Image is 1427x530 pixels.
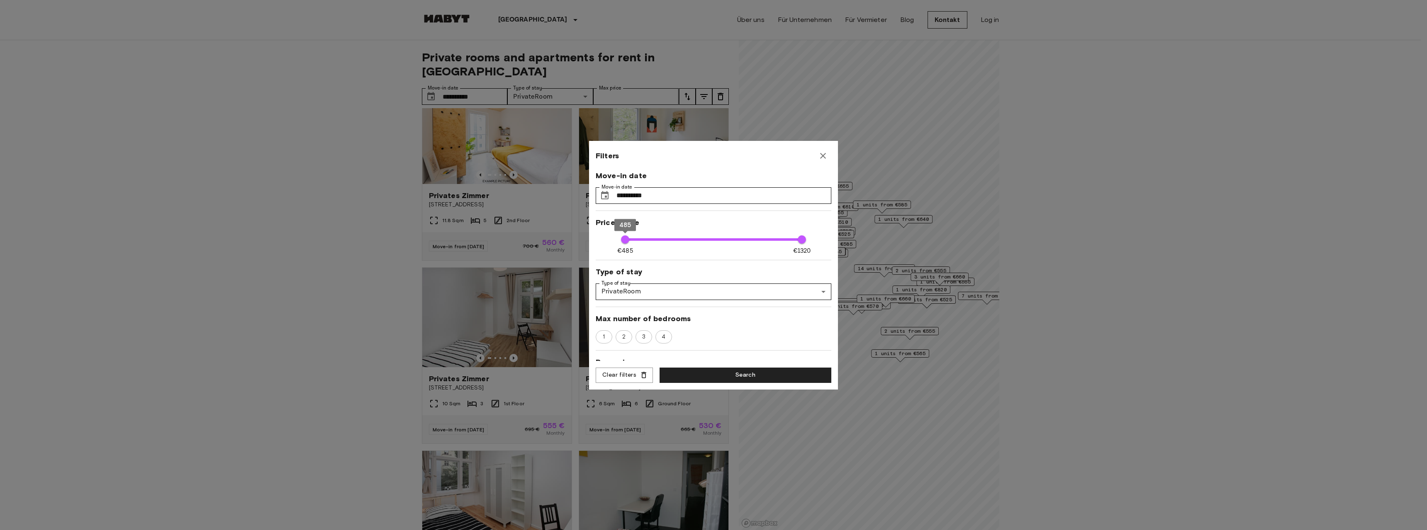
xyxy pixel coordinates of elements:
span: 485 [619,221,631,228]
span: 3 [638,333,650,341]
label: Type of stay [601,280,631,287]
span: €1320 [793,247,811,255]
div: 3 [636,330,652,344]
div: 1 [596,330,612,344]
span: 1 [598,333,609,341]
span: 2 [618,333,630,341]
button: Search [660,368,831,383]
label: Move-in date [601,184,632,191]
span: Filters [596,151,619,161]
span: Price range [596,218,831,227]
span: Room size [596,357,831,367]
span: Max number of bedrooms [596,314,831,324]
span: Type of stay [596,267,831,277]
button: Clear filters [596,368,653,383]
span: €485 [617,247,633,255]
span: 4 [657,333,670,341]
button: Choose date, selected date is 1 Sep 2025 [597,187,613,204]
div: PrivateRoom [596,283,831,300]
span: Move-in date [596,171,831,181]
div: 4 [655,330,672,344]
div: 2 [616,330,632,344]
